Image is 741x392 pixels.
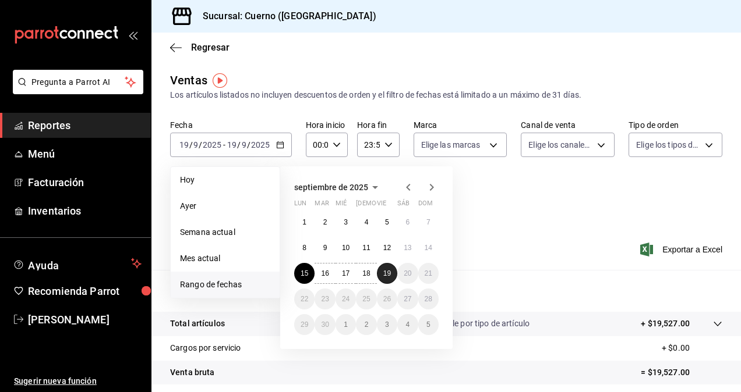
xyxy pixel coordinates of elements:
[641,366,722,379] p: = $19,527.00
[28,283,142,299] span: Recomienda Parrot
[294,237,315,258] button: 8 de septiembre de 2025
[189,140,193,149] span: /
[362,244,370,252] abbr: 11 de septiembre de 2025
[336,212,356,233] button: 3 de septiembre de 2025
[418,212,439,233] button: 7 de septiembre de 2025
[315,288,335,309] button: 23 de septiembre de 2025
[294,180,382,194] button: septiembre de 2025
[301,320,308,329] abbr: 29 de septiembre de 2025
[425,295,432,303] abbr: 28 de septiembre de 2025
[385,218,389,226] abbr: 5 de septiembre de 2025
[425,244,432,252] abbr: 14 de septiembre de 2025
[28,174,142,190] span: Facturación
[385,320,389,329] abbr: 3 de octubre de 2025
[397,237,418,258] button: 13 de septiembre de 2025
[193,9,376,23] h3: Sucursal: Cuerno ([GEOGRAPHIC_DATA])
[28,256,126,270] span: Ayuda
[344,320,348,329] abbr: 1 de octubre de 2025
[397,199,410,212] abbr: sábado
[294,212,315,233] button: 1 de septiembre de 2025
[397,212,418,233] button: 6 de septiembre de 2025
[336,314,356,335] button: 1 de octubre de 2025
[315,212,335,233] button: 2 de septiembre de 2025
[170,366,214,379] p: Venta bruta
[377,237,397,258] button: 12 de septiembre de 2025
[342,244,350,252] abbr: 10 de septiembre de 2025
[356,288,376,309] button: 25 de septiembre de 2025
[213,73,227,88] img: Tooltip marker
[418,288,439,309] button: 28 de septiembre de 2025
[191,42,230,53] span: Regresar
[383,269,391,277] abbr: 19 de septiembre de 2025
[362,269,370,277] abbr: 18 de septiembre de 2025
[377,263,397,284] button: 19 de septiembre de 2025
[179,140,189,149] input: --
[321,269,329,277] abbr: 16 de septiembre de 2025
[315,199,329,212] abbr: martes
[315,314,335,335] button: 30 de septiembre de 2025
[356,237,376,258] button: 11 de septiembre de 2025
[170,89,722,101] div: Los artículos listados no incluyen descuentos de orden y el filtro de fechas está limitado a un m...
[377,288,397,309] button: 26 de septiembre de 2025
[344,218,348,226] abbr: 3 de septiembre de 2025
[336,237,356,258] button: 10 de septiembre de 2025
[14,375,142,387] span: Sugerir nueva función
[336,199,347,212] abbr: miércoles
[383,244,391,252] abbr: 12 de septiembre de 2025
[418,263,439,284] button: 21 de septiembre de 2025
[336,263,356,284] button: 17 de septiembre de 2025
[315,237,335,258] button: 9 de septiembre de 2025
[306,121,348,129] label: Hora inicio
[170,72,207,89] div: Ventas
[302,218,306,226] abbr: 1 de septiembre de 2025
[662,342,722,354] p: + $0.00
[418,314,439,335] button: 5 de octubre de 2025
[397,288,418,309] button: 27 de septiembre de 2025
[321,320,329,329] abbr: 30 de septiembre de 2025
[397,314,418,335] button: 4 de octubre de 2025
[237,140,241,149] span: /
[397,263,418,284] button: 20 de septiembre de 2025
[241,140,247,149] input: --
[356,263,376,284] button: 18 de septiembre de 2025
[365,218,369,226] abbr: 4 de septiembre de 2025
[414,121,507,129] label: Marca
[356,199,425,212] abbr: jueves
[528,139,593,151] span: Elige los canales de venta
[193,140,199,149] input: --
[180,252,270,265] span: Mes actual
[342,295,350,303] abbr: 24 de septiembre de 2025
[223,140,225,149] span: -
[28,117,142,133] span: Reportes
[294,288,315,309] button: 22 de septiembre de 2025
[357,121,399,129] label: Hora fin
[294,263,315,284] button: 15 de septiembre de 2025
[294,199,306,212] abbr: lunes
[31,76,125,88] span: Pregunta a Parrot AI
[643,243,722,256] span: Exportar a Excel
[336,288,356,309] button: 24 de septiembre de 2025
[421,139,481,151] span: Elige las marcas
[362,295,370,303] abbr: 25 de septiembre de 2025
[301,295,308,303] abbr: 22 de septiembre de 2025
[199,140,202,149] span: /
[323,218,327,226] abbr: 2 de septiembre de 2025
[227,140,237,149] input: --
[180,174,270,186] span: Hoy
[377,199,386,212] abbr: viernes
[170,342,241,354] p: Cargos por servicio
[8,84,143,97] a: Pregunta a Parrot AI
[180,279,270,291] span: Rango de fechas
[641,318,690,330] p: + $19,527.00
[28,312,142,327] span: [PERSON_NAME]
[377,314,397,335] button: 3 de octubre de 2025
[321,295,329,303] abbr: 23 de septiembre de 2025
[170,121,292,129] label: Fecha
[315,263,335,284] button: 16 de septiembre de 2025
[247,140,250,149] span: /
[342,269,350,277] abbr: 17 de septiembre de 2025
[28,203,142,219] span: Inventarios
[383,295,391,303] abbr: 26 de septiembre de 2025
[404,244,411,252] abbr: 13 de septiembre de 2025
[323,244,327,252] abbr: 9 de septiembre de 2025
